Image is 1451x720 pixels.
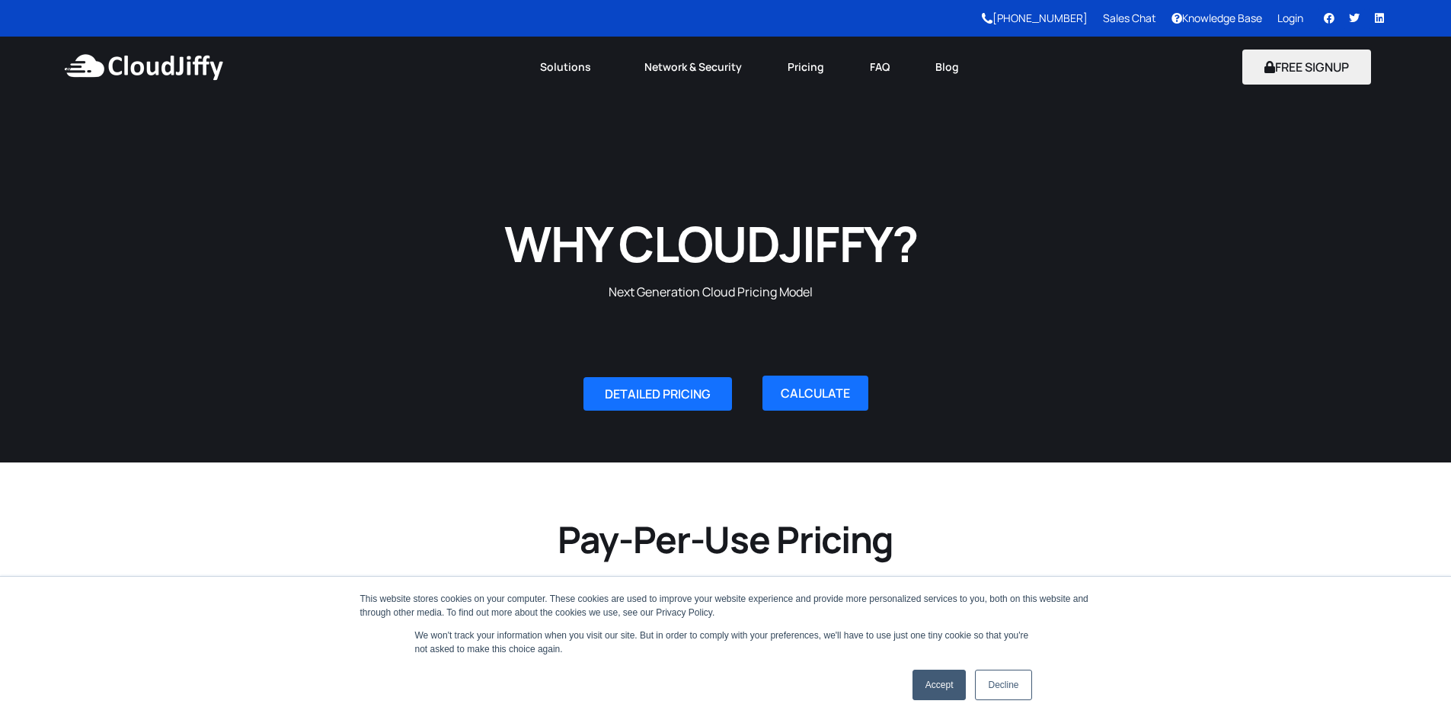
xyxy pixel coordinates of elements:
[1387,659,1436,705] iframe: chat widget
[583,377,732,411] a: DETAILED PRICING
[1103,11,1156,25] a: Sales Chat
[622,50,765,84] a: Network & Security
[1277,11,1303,25] a: Login
[912,670,967,700] a: Accept
[765,50,847,84] a: Pricing
[360,592,1091,619] div: This website stores cookies on your computer. These cookies are used to improve your website expe...
[1242,50,1371,85] button: FREE SIGNUP
[847,50,912,84] a: FAQ
[415,629,1037,656] p: We won't track your information when you visit our site. But in order to comply with your prefere...
[762,376,868,411] a: CALCULATE
[982,11,1088,25] a: [PHONE_NUMBER]
[912,50,982,84] a: Blog
[1242,59,1371,75] a: FREE SIGNUP
[605,388,711,400] span: DETAILED PRICING
[356,283,1066,302] p: Next Generation Cloud Pricing Model
[246,516,1206,563] h2: Pay-Per-Use Pricing
[356,212,1066,275] h1: WHY CLOUDJIFFY?
[517,50,622,84] a: Solutions
[975,670,1031,700] a: Decline
[1171,11,1262,25] a: Knowledge Base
